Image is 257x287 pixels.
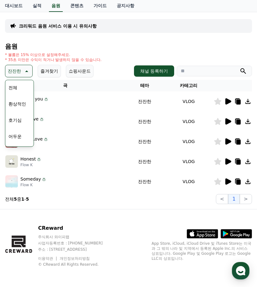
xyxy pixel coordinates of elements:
button: 잔잔한 [5,65,33,77]
td: VLOG [163,151,214,172]
td: 잔잔한 [126,172,163,192]
button: < [216,194,228,204]
td: VLOG [163,111,214,131]
p: Flow K [20,142,48,147]
td: 잔잔한 [126,91,163,111]
a: 대화 [41,198,81,214]
p: 주식회사 와이피랩 [38,234,115,239]
td: 잔잔한 [126,131,163,151]
p: Flow K [20,162,41,167]
p: Someday [20,176,41,182]
button: 쇼핑사운드 [66,65,94,77]
span: 설정 [97,208,104,213]
span: 대화 [57,208,65,213]
button: 전체 [6,81,20,95]
button: 즐겨찾기 [38,65,61,77]
button: 채널 등록하기 [134,65,174,77]
span: 홈 [20,208,24,213]
th: 곡 [5,80,126,91]
th: 테마 [126,80,163,91]
button: 호기심 [6,113,24,127]
img: music [5,175,18,188]
button: > [240,194,252,204]
p: * 볼륨은 15% 이상으로 설정해주세요. [5,52,102,57]
p: 사업자등록번호 : [PHONE_NUMBER] [38,241,115,246]
p: 전체 중 - [5,196,29,202]
button: 어두운 [6,130,24,143]
p: 주소 : [STREET_ADDRESS] [38,247,115,252]
td: VLOG [163,131,214,151]
p: Flow J [20,102,49,107]
p: 잔잔한 [8,67,21,75]
td: VLOG [163,172,214,192]
strong: 1 [21,197,24,202]
a: 크리워드 음원 서비스 이용 시 유의사항 [19,23,97,29]
p: Flow K [20,182,46,187]
p: © CReward All Rights Reserved. [38,262,115,267]
button: 1 [228,194,239,204]
a: 설정 [81,198,120,214]
td: VLOG [163,91,214,111]
h4: 음원 [5,43,252,50]
strong: 5 [26,197,29,202]
p: CReward [38,224,115,232]
img: music [5,155,18,168]
a: 홈 [2,198,41,214]
p: * 35초 미만은 수익이 적거나 발생하지 않을 수 있습니다. [5,57,102,62]
strong: 5 [14,197,17,202]
th: 카테고리 [163,80,214,91]
td: 잔잔한 [126,151,163,172]
p: App Store, iCloud, iCloud Drive 및 iTunes Store는 미국과 그 밖의 나라 및 지역에서 등록된 Apple Inc.의 서비스 상표입니다. Goo... [152,241,252,261]
a: 이용약관 [38,256,58,261]
td: 잔잔한 [126,111,163,131]
a: 개인정보처리방침 [60,256,90,261]
p: Honest [20,156,36,162]
button: 환상적인 [6,97,29,111]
